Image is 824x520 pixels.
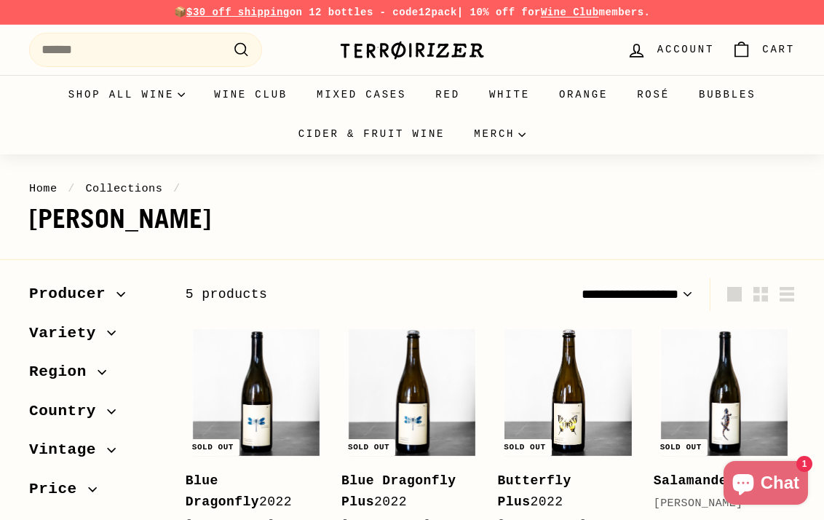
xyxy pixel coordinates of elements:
button: Price [29,473,162,513]
b: Salamander [654,473,736,488]
span: $30 off shipping [186,7,290,18]
div: 5 products [186,284,491,305]
a: Rosé [622,75,684,114]
h1: [PERSON_NAME] [29,205,795,234]
a: Cart [723,28,804,71]
span: Variety [29,321,107,346]
div: 2022 [497,470,624,513]
span: Vintage [29,438,107,462]
div: 2022 [654,470,780,492]
inbox-online-store-chat: Shopify online store chat [719,461,812,508]
a: Mixed Cases [302,75,421,114]
a: Home [29,182,58,195]
span: Region [29,360,98,385]
a: Collections [85,182,162,195]
div: [PERSON_NAME] [654,495,780,513]
div: Sold out [654,439,708,456]
summary: Merch [459,114,540,154]
b: Blue Dragonfly Plus [341,473,456,509]
b: Blue Dragonfly [186,473,259,509]
span: Cart [762,42,795,58]
strong: 12pack [419,7,457,18]
a: Red [421,75,475,114]
button: Region [29,356,162,395]
p: 📦 on 12 bottles - code | 10% off for members. [29,4,795,20]
span: Country [29,399,107,424]
a: Wine Club [541,7,599,18]
a: Wine Club [199,75,302,114]
span: Account [657,42,714,58]
button: Country [29,395,162,435]
div: Sold out [342,439,395,456]
a: White [475,75,544,114]
div: 2022 [341,470,468,513]
a: Account [618,28,723,71]
div: 2022 [186,470,312,513]
button: Variety [29,318,162,357]
button: Producer [29,278,162,318]
b: Butterfly Plus [497,473,571,509]
nav: breadcrumbs [29,180,795,197]
button: Vintage [29,434,162,473]
span: Producer [29,282,116,307]
span: Price [29,477,88,502]
span: / [170,182,184,195]
a: Cider & Fruit Wine [284,114,460,154]
summary: Shop all wine [54,75,200,114]
div: Sold out [186,439,239,456]
span: / [64,182,79,195]
a: Orange [544,75,622,114]
a: Bubbles [684,75,770,114]
div: Sold out [498,439,551,456]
